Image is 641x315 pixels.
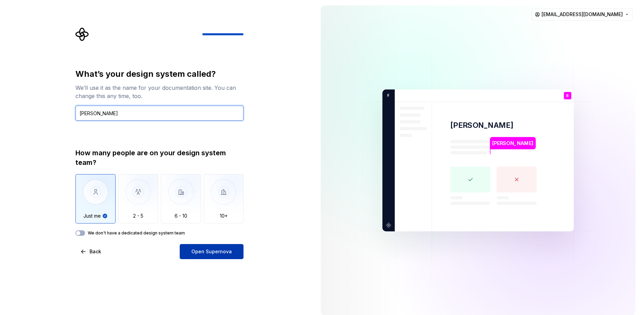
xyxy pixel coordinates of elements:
[75,148,244,167] div: How many people are on your design system team?
[90,248,101,255] span: Back
[566,94,569,98] p: B
[542,11,623,18] span: [EMAIL_ADDRESS][DOMAIN_NAME]
[75,84,244,100] div: We’ll use it as the name for your documentation site. You can change this any time, too.
[191,248,232,255] span: Open Supernova
[450,120,514,130] p: [PERSON_NAME]
[385,93,390,99] p: F
[88,230,185,236] label: We don't have a dedicated design system team
[532,8,633,21] button: [EMAIL_ADDRESS][DOMAIN_NAME]
[75,244,107,259] button: Back
[75,69,244,80] div: What’s your design system called?
[75,106,244,121] input: Design system name
[75,27,89,41] svg: Supernova Logo
[492,140,533,147] p: [PERSON_NAME]
[180,244,244,259] button: Open Supernova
